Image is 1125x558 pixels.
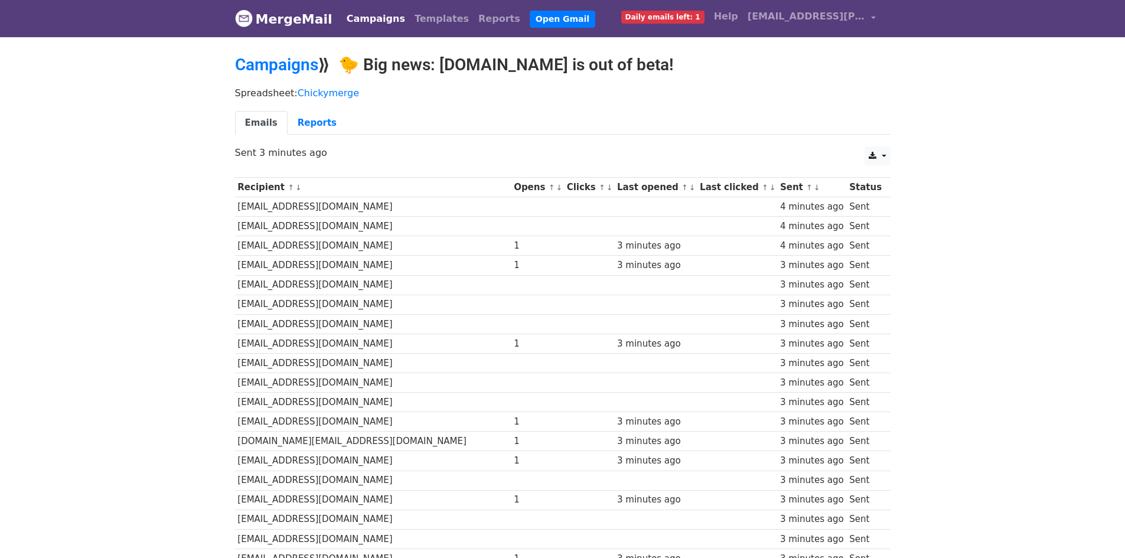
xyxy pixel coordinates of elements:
[617,239,694,253] div: 3 minutes ago
[235,393,511,412] td: [EMAIL_ADDRESS][DOMAIN_NAME]
[617,337,694,351] div: 3 minutes ago
[846,451,884,471] td: Sent
[514,337,561,351] div: 1
[617,5,709,28] a: Daily emails left: 1
[780,298,844,311] div: 3 minutes ago
[689,183,696,192] a: ↓
[780,278,844,292] div: 3 minutes ago
[295,183,302,192] a: ↓
[511,178,564,197] th: Opens
[514,259,561,272] div: 1
[780,259,844,272] div: 3 minutes ago
[410,7,474,31] a: Templates
[235,295,511,314] td: [EMAIL_ADDRESS][DOMAIN_NAME]
[288,111,347,135] a: Reports
[780,239,844,253] div: 4 minutes ago
[846,529,884,549] td: Sent
[621,11,705,24] span: Daily emails left: 1
[617,259,694,272] div: 3 minutes ago
[235,6,332,31] a: MergeMail
[514,415,561,429] div: 1
[780,474,844,487] div: 3 minutes ago
[780,415,844,429] div: 3 minutes ago
[846,373,884,393] td: Sent
[235,55,891,75] h2: ⟫ 🐤 Big news: [DOMAIN_NAME] is out of beta!
[846,217,884,236] td: Sent
[846,314,884,334] td: Sent
[514,493,561,507] div: 1
[780,337,844,351] div: 3 minutes ago
[235,236,511,256] td: [EMAIL_ADDRESS][DOMAIN_NAME]
[780,200,844,214] div: 4 minutes ago
[617,493,694,507] div: 3 minutes ago
[298,87,359,99] a: Chickymerge
[777,178,846,197] th: Sent
[342,7,410,31] a: Campaigns
[846,236,884,256] td: Sent
[599,183,605,192] a: ↑
[556,183,562,192] a: ↓
[780,376,844,390] div: 3 minutes ago
[846,334,884,353] td: Sent
[846,197,884,217] td: Sent
[288,183,294,192] a: ↑
[780,318,844,331] div: 3 minutes ago
[681,183,688,192] a: ↑
[235,529,511,549] td: [EMAIL_ADDRESS][DOMAIN_NAME]
[846,432,884,451] td: Sent
[514,435,561,448] div: 1
[606,183,613,192] a: ↓
[235,178,511,197] th: Recipient
[514,454,561,468] div: 1
[780,454,844,468] div: 3 minutes ago
[614,178,697,197] th: Last opened
[743,5,881,32] a: [EMAIL_ADDRESS][PERSON_NAME][DOMAIN_NAME]
[846,412,884,432] td: Sent
[697,178,777,197] th: Last clicked
[235,412,511,432] td: [EMAIL_ADDRESS][DOMAIN_NAME]
[235,87,891,99] p: Spreadsheet:
[846,256,884,275] td: Sent
[235,146,891,159] p: Sent 3 minutes ago
[780,533,844,546] div: 3 minutes ago
[780,435,844,448] div: 3 minutes ago
[709,5,743,28] a: Help
[235,55,318,74] a: Campaigns
[780,493,844,507] div: 3 minutes ago
[846,471,884,490] td: Sent
[846,295,884,314] td: Sent
[617,435,694,448] div: 3 minutes ago
[846,178,884,197] th: Status
[549,183,555,192] a: ↑
[235,256,511,275] td: [EMAIL_ADDRESS][DOMAIN_NAME]
[235,111,288,135] a: Emails
[780,396,844,409] div: 3 minutes ago
[514,239,561,253] div: 1
[235,353,511,373] td: [EMAIL_ADDRESS][DOMAIN_NAME]
[235,451,511,471] td: [EMAIL_ADDRESS][DOMAIN_NAME]
[530,11,595,28] a: Open Gmail
[780,220,844,233] div: 4 minutes ago
[780,513,844,526] div: 3 minutes ago
[235,275,511,295] td: [EMAIL_ADDRESS][DOMAIN_NAME]
[235,9,253,27] img: MergeMail logo
[474,7,525,31] a: Reports
[769,183,776,192] a: ↓
[235,471,511,490] td: [EMAIL_ADDRESS][DOMAIN_NAME]
[617,454,694,468] div: 3 minutes ago
[762,183,768,192] a: ↑
[748,9,866,24] span: [EMAIL_ADDRESS][PERSON_NAME][DOMAIN_NAME]
[806,183,813,192] a: ↑
[235,510,511,529] td: [EMAIL_ADDRESS][DOMAIN_NAME]
[235,490,511,510] td: [EMAIL_ADDRESS][DOMAIN_NAME]
[235,373,511,393] td: [EMAIL_ADDRESS][DOMAIN_NAME]
[814,183,820,192] a: ↓
[235,217,511,236] td: [EMAIL_ADDRESS][DOMAIN_NAME]
[235,432,511,451] td: [DOMAIN_NAME][EMAIL_ADDRESS][DOMAIN_NAME]
[235,314,511,334] td: [EMAIL_ADDRESS][DOMAIN_NAME]
[235,334,511,353] td: [EMAIL_ADDRESS][DOMAIN_NAME]
[846,353,884,373] td: Sent
[235,197,511,217] td: [EMAIL_ADDRESS][DOMAIN_NAME]
[564,178,614,197] th: Clicks
[617,415,694,429] div: 3 minutes ago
